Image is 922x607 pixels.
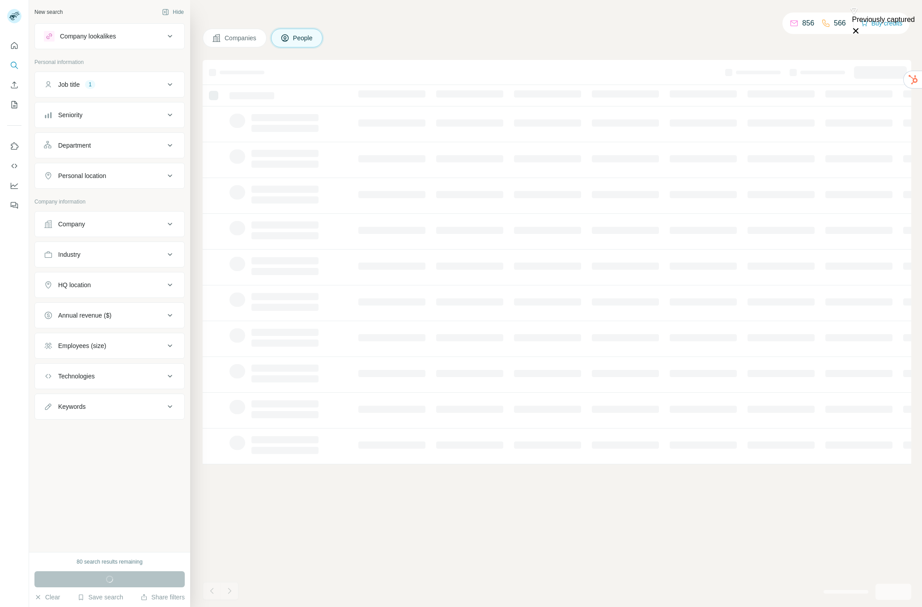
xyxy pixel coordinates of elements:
p: 566 [834,18,846,29]
button: Job title1 [35,74,184,95]
button: Annual revenue ($) [35,305,184,326]
button: HQ location [35,274,184,296]
button: Dashboard [7,178,21,194]
p: 856 [802,18,814,29]
div: Department [58,141,91,150]
span: People [293,34,314,42]
button: Keywords [35,396,184,417]
div: Annual revenue ($) [58,311,111,320]
div: Company lookalikes [60,32,116,41]
button: Enrich CSV [7,77,21,93]
button: My lists [7,97,21,113]
div: Job title [58,80,80,89]
button: Department [35,135,184,156]
button: Use Surfe on LinkedIn [7,138,21,154]
button: Buy credits [861,17,902,30]
div: Employees (size) [58,341,106,350]
div: 1 [85,81,95,89]
button: Save search [77,593,123,602]
p: Company information [34,198,185,206]
div: Company [58,220,85,229]
div: Industry [58,250,81,259]
button: Clear [34,593,60,602]
button: Technologies [35,365,184,387]
div: Technologies [58,372,95,381]
div: 80 search results remaining [76,558,142,566]
div: HQ location [58,280,91,289]
button: Feedback [7,197,21,213]
button: Search [7,57,21,73]
div: Seniority [58,110,82,119]
div: Keywords [58,402,85,411]
button: Industry [35,244,184,265]
button: Hide [156,5,190,19]
button: Use Surfe API [7,158,21,174]
p: Personal information [34,58,185,66]
button: Company lookalikes [35,25,184,47]
div: Personal location [58,171,106,180]
button: Personal location [35,165,184,187]
button: Share filters [140,593,185,602]
span: Companies [225,34,257,42]
button: Employees (size) [35,335,184,357]
button: Quick start [7,38,21,54]
h4: Search [203,11,911,23]
div: New search [34,8,63,16]
button: Company [35,213,184,235]
button: Seniority [35,104,184,126]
